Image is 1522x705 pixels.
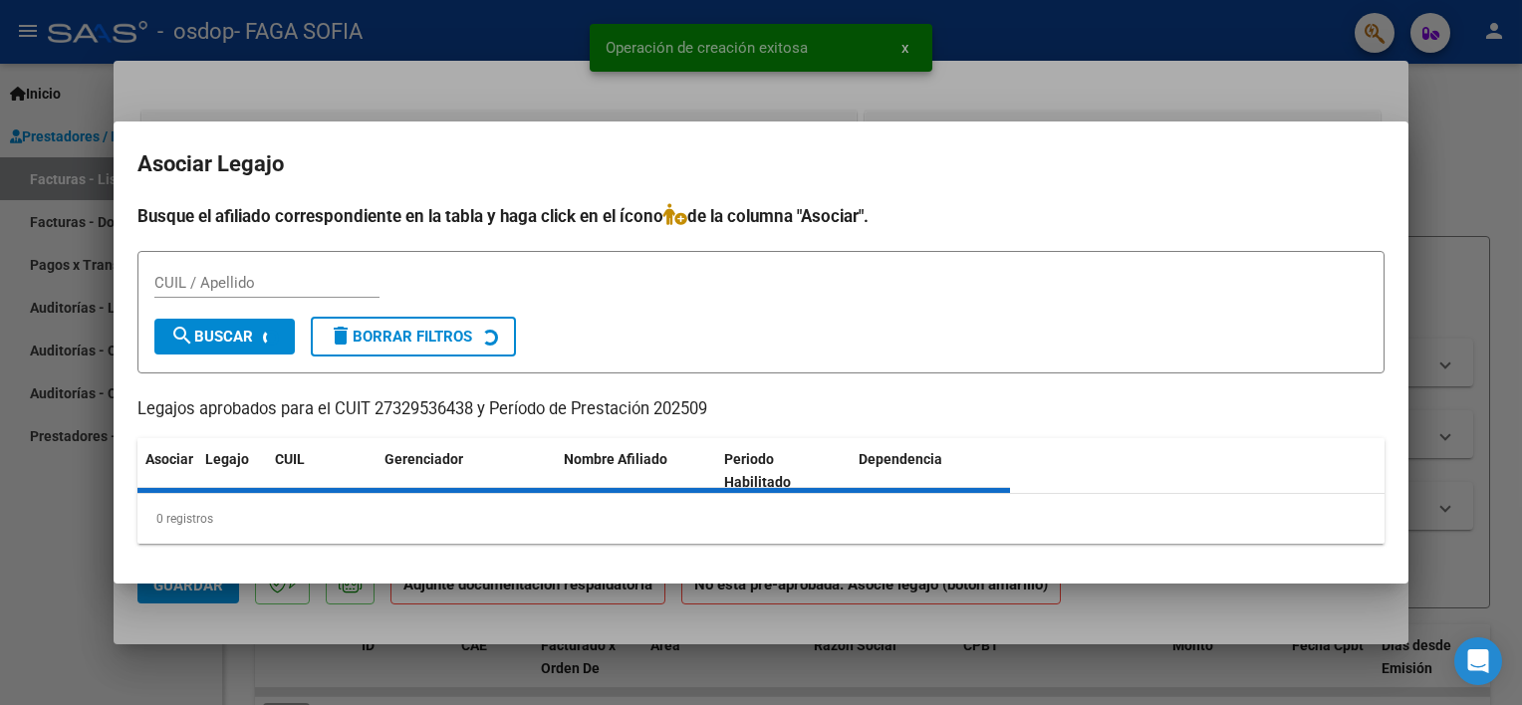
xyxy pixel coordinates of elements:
[329,328,472,346] span: Borrar Filtros
[329,324,353,348] mat-icon: delete
[311,317,516,356] button: Borrar Filtros
[1454,637,1502,685] div: Open Intercom Messenger
[377,438,556,504] datatable-header-cell: Gerenciador
[716,438,851,504] datatable-header-cell: Periodo Habilitado
[197,438,267,504] datatable-header-cell: Legajo
[275,451,305,467] span: CUIL
[564,451,667,467] span: Nombre Afiliado
[851,438,1011,504] datatable-header-cell: Dependencia
[724,451,791,490] span: Periodo Habilitado
[170,324,194,348] mat-icon: search
[205,451,249,467] span: Legajo
[137,494,1385,544] div: 0 registros
[170,328,253,346] span: Buscar
[384,451,463,467] span: Gerenciador
[154,319,295,354] button: Buscar
[556,438,716,504] datatable-header-cell: Nombre Afiliado
[267,438,377,504] datatable-header-cell: CUIL
[137,203,1385,229] h4: Busque el afiliado correspondiente en la tabla y haga click en el ícono de la columna "Asociar".
[859,451,942,467] span: Dependencia
[137,438,197,504] datatable-header-cell: Asociar
[145,451,193,467] span: Asociar
[137,397,1385,422] p: Legajos aprobados para el CUIT 27329536438 y Período de Prestación 202509
[137,145,1385,183] h2: Asociar Legajo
